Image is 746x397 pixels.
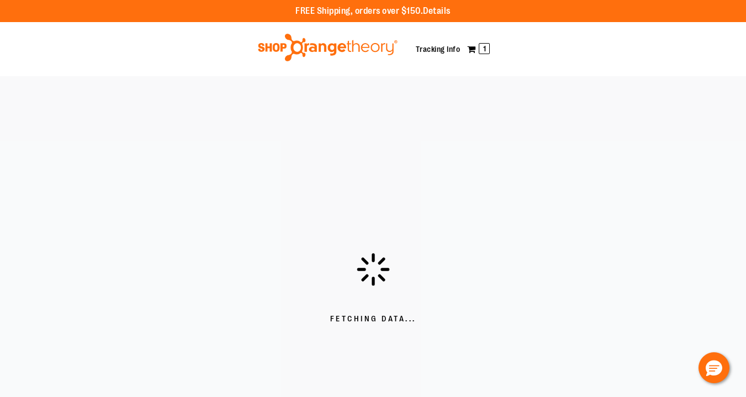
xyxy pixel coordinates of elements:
[330,314,416,325] span: Fetching Data...
[256,34,399,61] img: Shop Orangetheory
[295,5,451,18] p: FREE Shipping, orders over $150.
[416,45,461,54] a: Tracking Info
[423,6,451,16] a: Details
[479,43,490,54] span: 1
[699,352,729,383] button: Hello, have a question? Let’s chat.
